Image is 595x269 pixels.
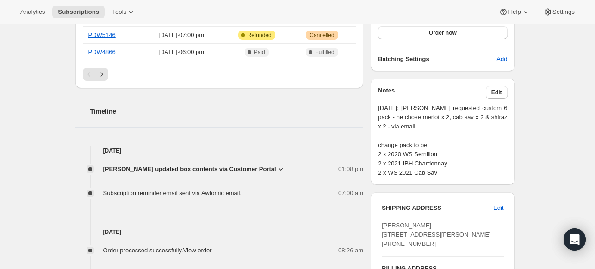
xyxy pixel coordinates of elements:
button: Next [95,68,108,81]
button: Tools [106,6,141,18]
a: PDW5146 [88,31,116,38]
span: Subscriptions [58,8,99,16]
span: Fulfilled [315,49,334,56]
button: Add [491,52,513,67]
span: 07:00 am [338,189,363,198]
h4: [DATE] [75,227,364,237]
span: Settings [552,8,575,16]
span: Refunded [248,31,272,39]
span: Cancelled [310,31,334,39]
h4: [DATE] [75,146,364,155]
h3: Notes [378,86,486,99]
span: Add [496,55,507,64]
nav: Pagination [83,68,356,81]
span: Edit [491,89,502,96]
span: [DATE] · 07:00 pm [143,31,220,40]
span: 08:26 am [338,246,363,255]
span: Tools [112,8,126,16]
span: Subscription reminder email sent via Awtomic email. [103,190,242,196]
span: [DATE] · 06:00 pm [143,48,220,57]
div: Open Intercom Messenger [564,228,586,251]
button: Analytics [15,6,50,18]
button: Edit [486,86,508,99]
span: Analytics [20,8,45,16]
span: Order processed successfully. [103,247,212,254]
span: Help [508,8,521,16]
span: Edit [493,203,503,213]
button: Subscriptions [52,6,105,18]
span: [PERSON_NAME] updated box contents via Customer Portal [103,165,276,174]
button: Settings [538,6,580,18]
a: View order [183,247,212,254]
span: Order now [429,29,457,37]
span: [PERSON_NAME] [STREET_ADDRESS][PERSON_NAME] [PHONE_NUMBER] [382,222,491,247]
button: Help [493,6,535,18]
span: Paid [254,49,265,56]
button: [PERSON_NAME] updated box contents via Customer Portal [103,165,285,174]
a: PDW4866 [88,49,116,55]
h6: Batching Settings [378,55,496,64]
button: Edit [488,201,509,215]
span: [DATE]: [PERSON_NAME] requested custom 6 pack - he chose merlot x 2, cab sav x 2 & shiraz x 2 - v... [378,104,507,177]
button: Order now [378,26,507,39]
span: 01:08 pm [338,165,363,174]
h2: Timeline [90,107,364,116]
h3: SHIPPING ADDRESS [382,203,493,213]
